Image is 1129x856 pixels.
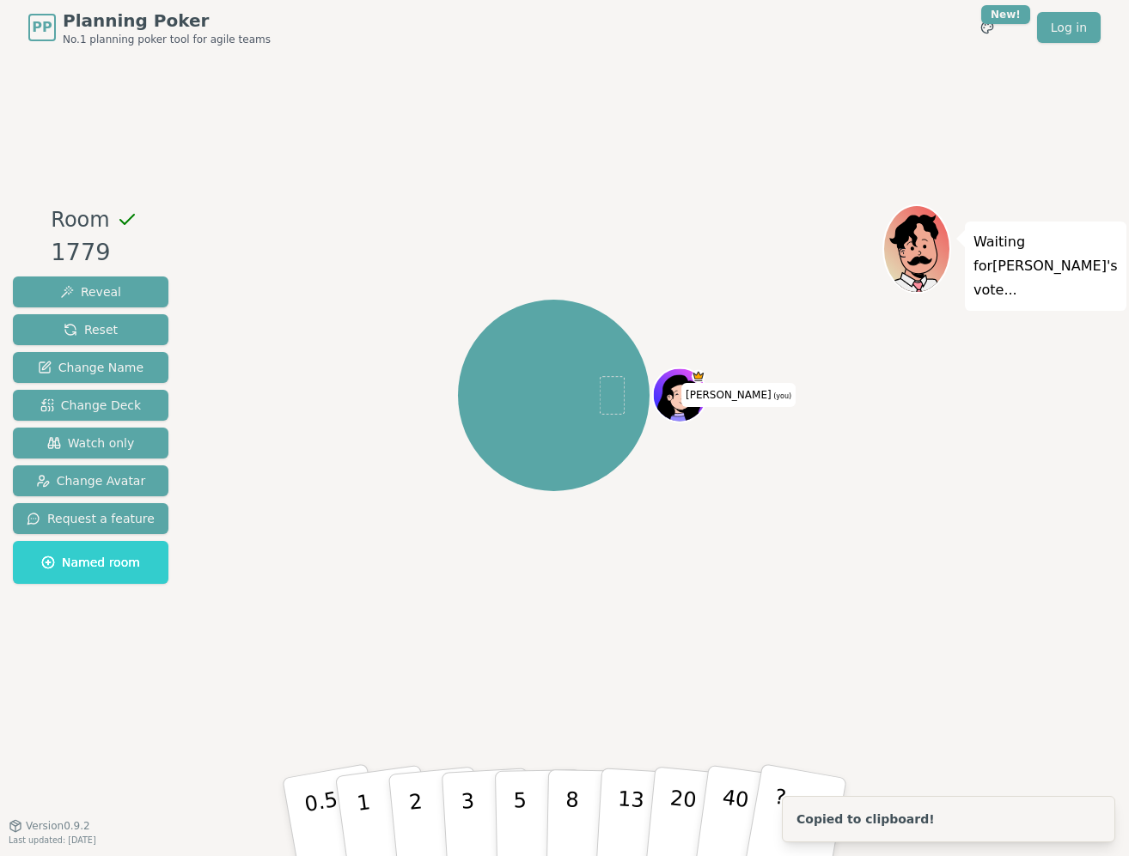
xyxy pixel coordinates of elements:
span: No.1 planning poker tool for agile teams [63,33,271,46]
div: Copied to clipboard! [796,810,935,828]
button: Change Name [13,352,168,383]
span: Room [51,204,109,235]
button: Named room [13,541,168,584]
span: Change Name [38,359,143,376]
p: Waiting for [PERSON_NAME] 's vote... [973,230,1118,302]
span: Planning Poker [63,9,271,33]
a: PPPlanning PokerNo.1 planning poker tool for agile teams [28,9,271,46]
span: (you) [772,392,792,400]
div: 1779 [51,235,137,270]
span: PP [32,17,52,38]
span: Last updated: [DATE] [9,835,96,845]
button: Change Avatar [13,465,168,496]
button: Change Deck [13,390,168,421]
span: Reveal [60,283,121,301]
span: Click to change your name [681,383,796,407]
span: Thomas is the host [691,370,705,384]
span: Reset [64,321,118,338]
span: Change Avatar [36,472,146,489]
a: Log in [1037,12,1101,43]
span: Change Deck [40,397,141,414]
span: Watch only [47,434,135,452]
span: Named room [41,554,140,571]
button: New! [972,12,1003,43]
button: Reveal [13,276,168,307]
button: Request a feature [13,503,168,534]
div: New! [981,5,1030,24]
button: Watch only [13,428,168,458]
button: Reset [13,314,168,345]
button: Click to change your avatar [654,370,705,421]
span: Version 0.9.2 [26,819,90,833]
button: Version0.9.2 [9,819,90,833]
span: Request a feature [27,510,155,527]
